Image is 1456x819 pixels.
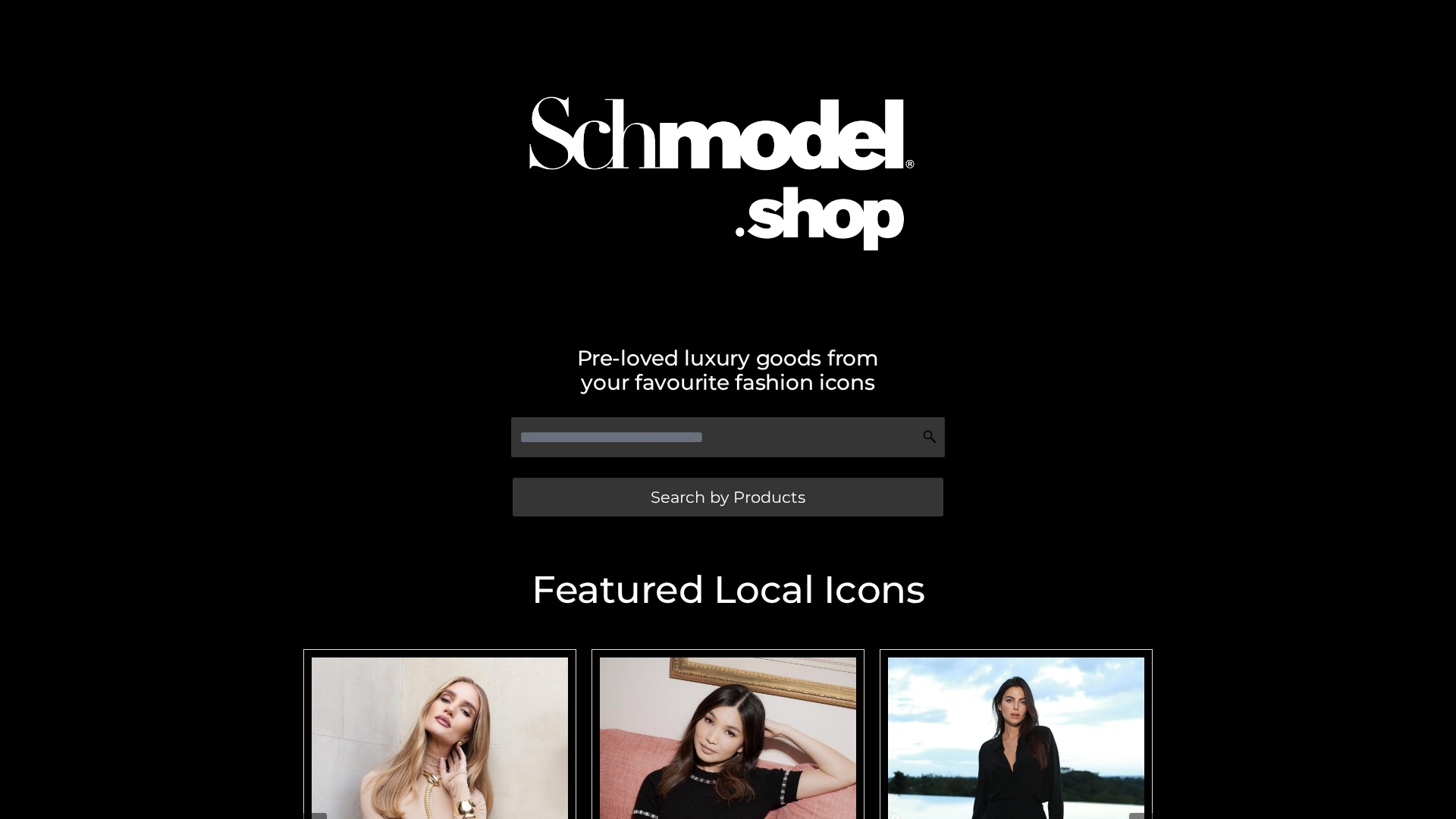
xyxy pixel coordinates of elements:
span: Search by Products [651,489,805,505]
img: Search Icon [922,429,937,444]
h2: Pre-loved luxury goods from your favourite fashion icons [296,346,1160,394]
a: Search by Products [513,478,943,516]
h2: Featured Local Icons​ [296,571,1160,609]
